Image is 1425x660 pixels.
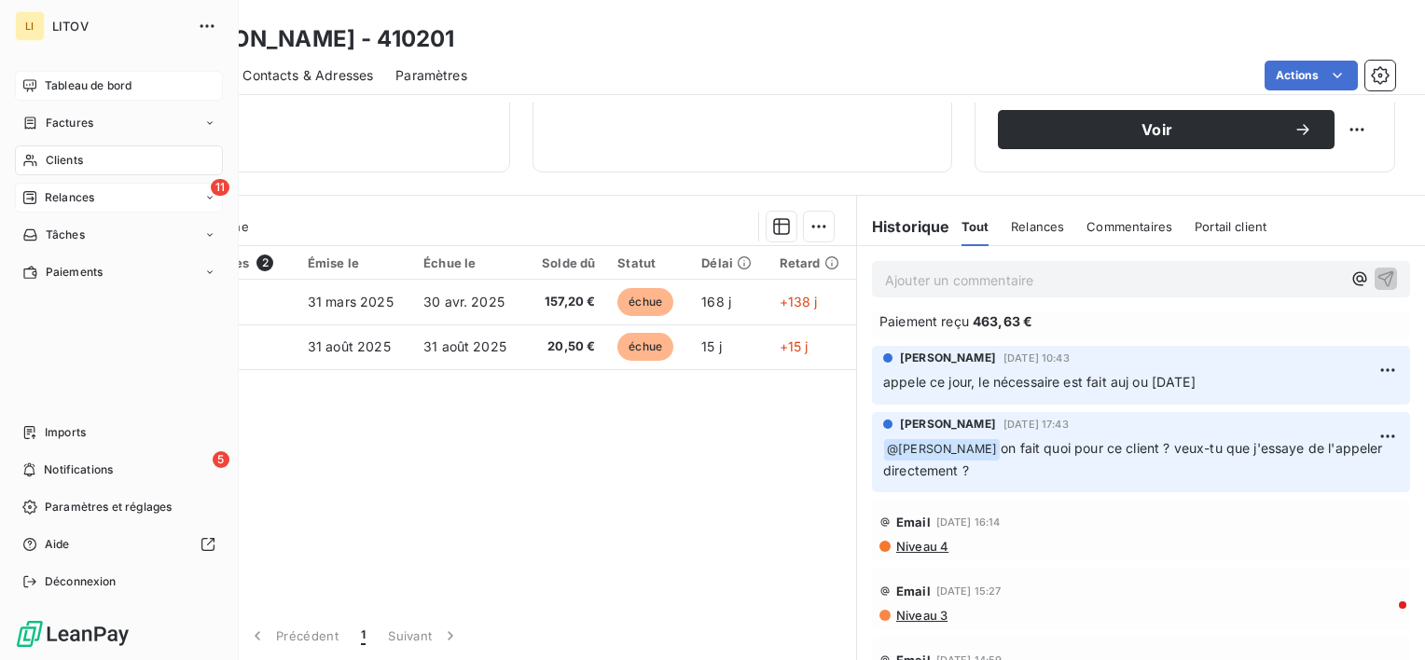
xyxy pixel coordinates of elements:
[1265,61,1358,90] button: Actions
[15,619,131,649] img: Logo LeanPay
[377,616,471,655] button: Suivant
[1020,122,1294,137] span: Voir
[423,294,505,309] span: 30 avr. 2025
[46,264,103,281] span: Paiements
[883,374,1196,390] span: appele ce jour, le nécessaire est fait auj ou [DATE]
[52,19,187,34] span: LITOV
[780,338,809,354] span: +15 j
[395,66,467,85] span: Paramètres
[780,294,818,309] span: +138 j
[45,499,172,516] span: Paramètres et réglages
[308,255,401,270] div: Émise le
[15,11,45,41] div: LI
[1011,219,1064,234] span: Relances
[46,152,83,169] span: Clients
[780,255,845,270] div: Retard
[256,254,273,271] span: 2
[884,439,1000,461] span: @ [PERSON_NAME]
[879,311,969,331] span: Paiement reçu
[900,350,996,366] span: [PERSON_NAME]
[1362,597,1406,641] iframe: Intercom live chat
[45,536,70,553] span: Aide
[45,77,131,94] span: Tableau de bord
[211,179,229,196] span: 11
[701,294,731,309] span: 168 j
[617,255,679,270] div: Statut
[536,337,595,356] span: 20,50 €
[308,294,394,309] span: 31 mars 2025
[350,616,377,655] button: 1
[896,584,931,598] span: Email
[237,616,350,655] button: Précédent
[423,338,506,354] span: 31 août 2025
[308,338,391,354] span: 31 août 2025
[213,451,229,468] span: 5
[973,311,1032,331] span: 463,63 €
[936,585,1002,597] span: [DATE] 15:27
[423,255,514,270] div: Échue le
[46,115,93,131] span: Factures
[701,255,756,270] div: Délai
[1003,352,1070,364] span: [DATE] 10:43
[1086,219,1172,234] span: Commentaires
[44,461,113,478] span: Notifications
[45,189,94,206] span: Relances
[857,215,950,238] h6: Historique
[962,219,989,234] span: Tout
[45,573,117,590] span: Déconnexion
[45,424,86,441] span: Imports
[894,608,948,623] span: Niveau 3
[883,440,1387,478] span: on fait quoi pour ce client ? veux-tu que j'essaye de l'appeler directement ?
[536,293,595,311] span: 157,20 €
[1003,419,1069,430] span: [DATE] 17:43
[617,333,673,361] span: échue
[617,288,673,316] span: échue
[998,110,1335,149] button: Voir
[896,515,931,529] span: Email
[164,22,454,56] h3: [PERSON_NAME] - 410201
[936,516,1001,528] span: [DATE] 16:14
[536,255,595,270] div: Solde dû
[900,416,996,433] span: [PERSON_NAME]
[15,529,223,559] a: Aide
[242,66,373,85] span: Contacts & Adresses
[701,338,722,354] span: 15 j
[361,626,366,645] span: 1
[894,539,948,554] span: Niveau 4
[46,227,85,243] span: Tâches
[1195,219,1266,234] span: Portail client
